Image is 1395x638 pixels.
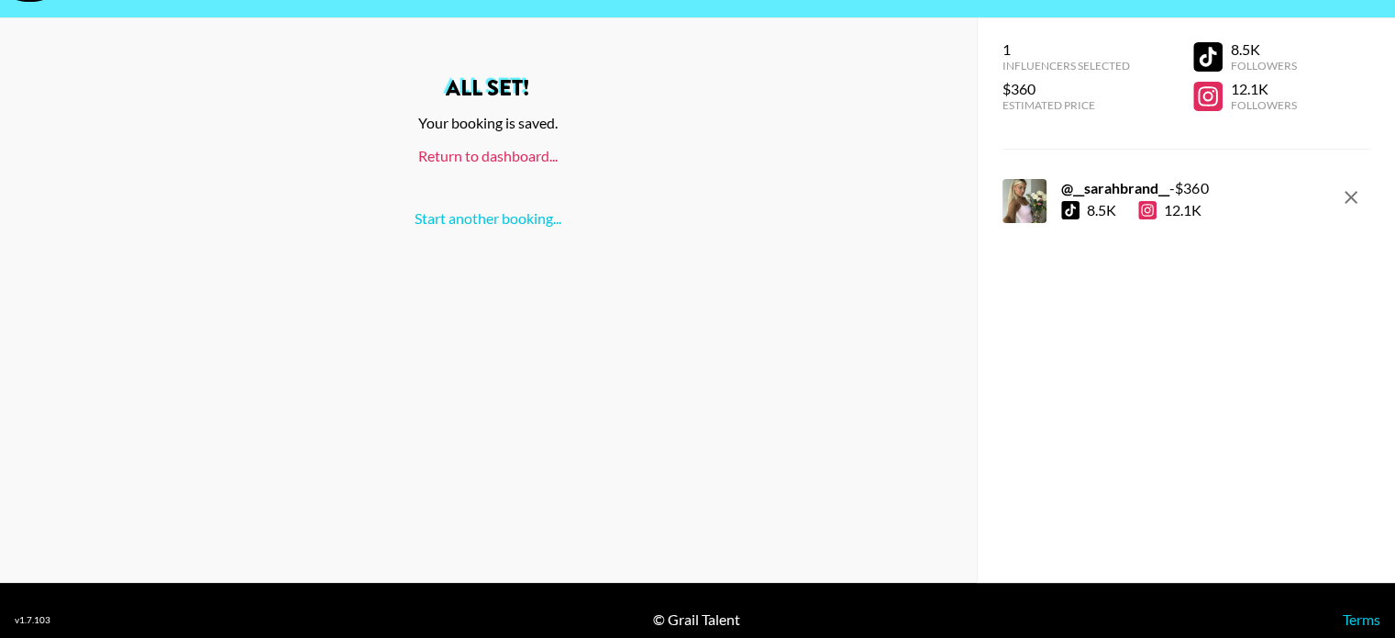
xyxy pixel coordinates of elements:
[1002,80,1130,98] div: $360
[1138,201,1201,219] div: 12.1K
[1230,40,1296,59] div: 8.5K
[653,610,740,629] div: © Grail Talent
[1343,610,1380,628] a: Terms
[15,614,50,626] div: v 1.7.103
[1002,40,1130,59] div: 1
[1230,80,1296,98] div: 12.1K
[1333,179,1369,216] button: remove
[1061,179,1169,196] strong: @ __sarahbrand__
[15,114,962,132] div: Your booking is saved.
[1002,59,1130,73] div: Influencers Selected
[1061,179,1208,197] div: - $ 360
[1230,59,1296,73] div: Followers
[418,147,558,164] a: Return to dashboard...
[1230,98,1296,112] div: Followers
[15,77,962,99] h2: All set!
[1002,98,1130,112] div: Estimated Price
[1087,201,1116,219] div: 8.5K
[415,209,561,227] a: Start another booking...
